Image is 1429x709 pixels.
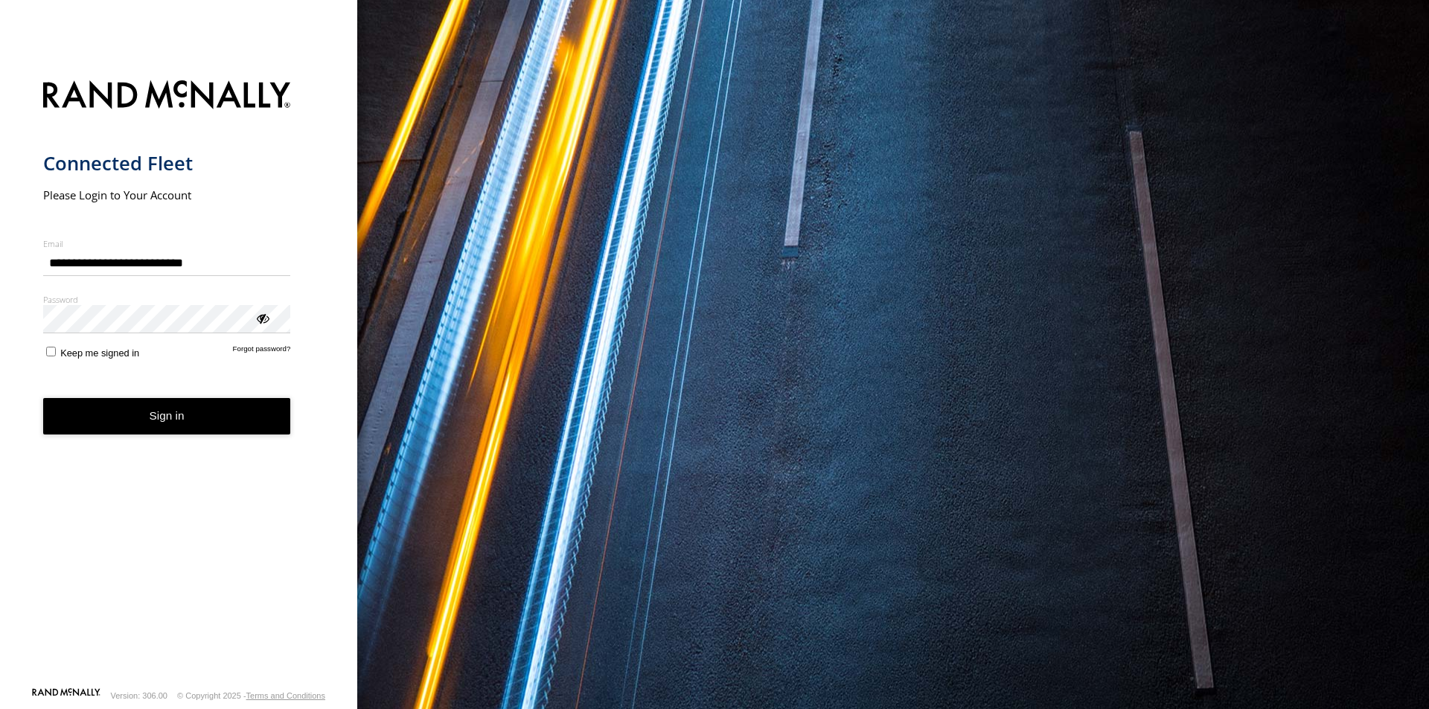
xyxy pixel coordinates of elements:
form: main [43,71,315,687]
label: Email [43,238,291,249]
a: Forgot password? [233,344,291,359]
div: ViewPassword [255,310,269,325]
a: Visit our Website [32,688,100,703]
label: Password [43,294,291,305]
div: Version: 306.00 [111,691,167,700]
a: Terms and Conditions [246,691,325,700]
h1: Connected Fleet [43,151,291,176]
img: Rand McNally [43,77,291,115]
h2: Please Login to Your Account [43,187,291,202]
div: © Copyright 2025 - [177,691,325,700]
span: Keep me signed in [60,347,139,359]
button: Sign in [43,398,291,434]
input: Keep me signed in [46,347,56,356]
